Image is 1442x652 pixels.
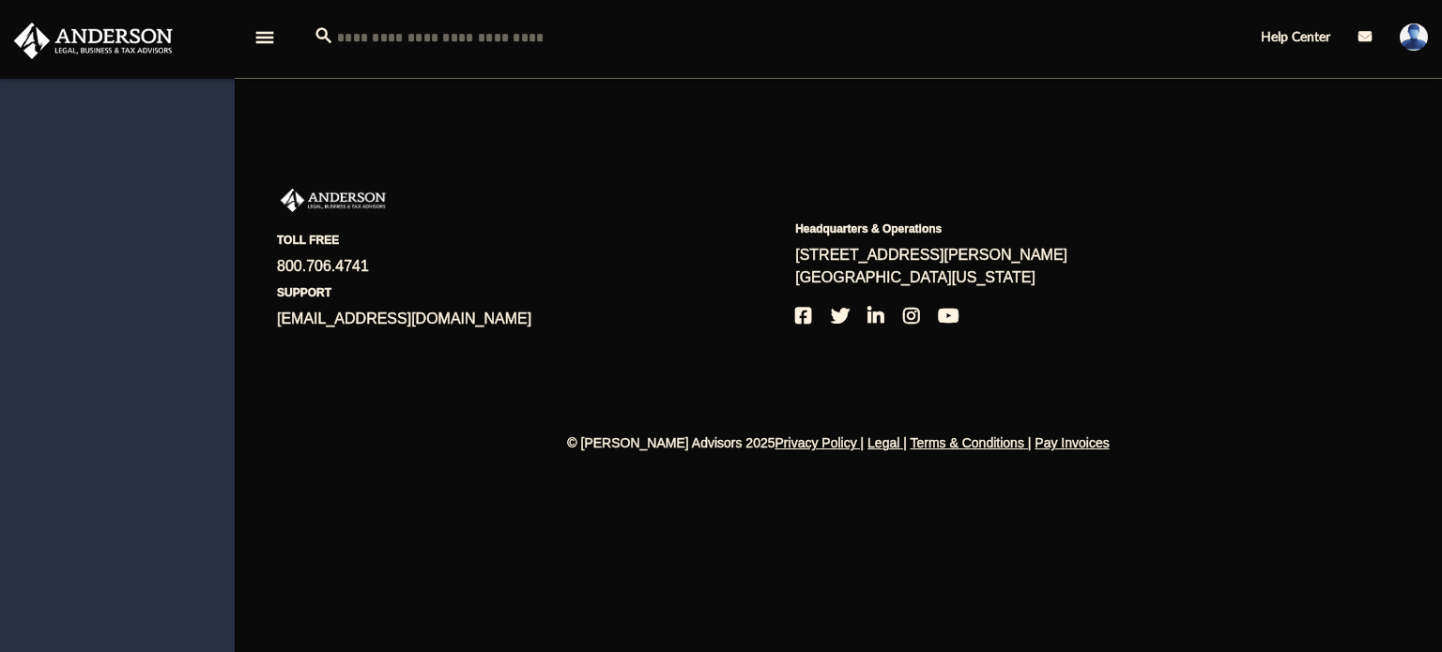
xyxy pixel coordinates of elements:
small: SUPPORT [277,284,782,301]
i: search [314,25,334,46]
a: [GEOGRAPHIC_DATA][US_STATE] [795,269,1035,285]
div: © [PERSON_NAME] Advisors 2025 [235,433,1442,453]
small: Headquarters & Operations [795,220,1300,237]
a: Privacy Policy | [775,435,865,450]
a: [STREET_ADDRESS][PERSON_NAME] [795,247,1067,263]
a: 800.706.4741 [277,258,369,274]
small: TOLL FREE [277,232,782,249]
a: [EMAIL_ADDRESS][DOMAIN_NAME] [277,311,531,326]
a: Legal | [867,435,907,450]
a: menu [253,36,276,49]
img: Anderson Advisors Platinum Portal [8,23,178,59]
a: Terms & Conditions | [911,435,1032,450]
img: User Pic [1400,23,1428,51]
i: menu [253,26,276,49]
img: Anderson Advisors Platinum Portal [277,189,390,213]
a: Pay Invoices [1035,435,1109,450]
